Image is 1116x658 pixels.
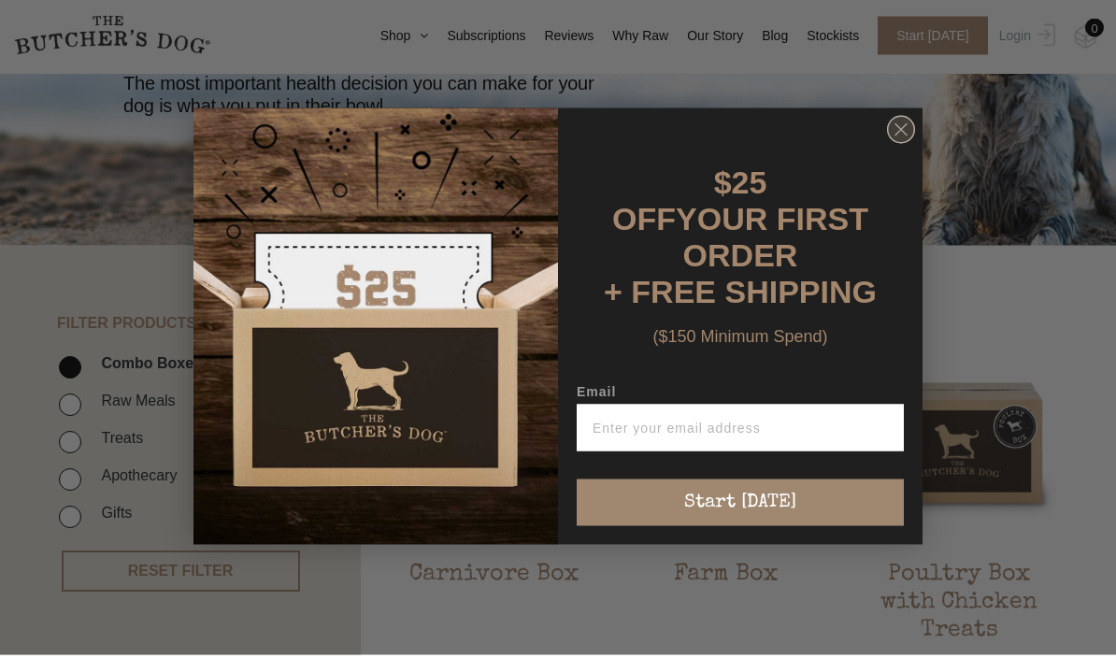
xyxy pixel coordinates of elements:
label: Email [577,387,904,408]
span: YOUR FIRST ORDER + FREE SHIPPING [604,204,877,312]
span: $25 OFF [612,167,766,239]
button: Close dialog [887,119,915,147]
input: Enter your email address [577,408,904,454]
button: Start [DATE] [577,482,904,529]
img: d0d537dc-5429-4832-8318-9955428ea0a1.jpeg [193,111,558,548]
span: ($150 Minimum Spend) [652,330,827,349]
